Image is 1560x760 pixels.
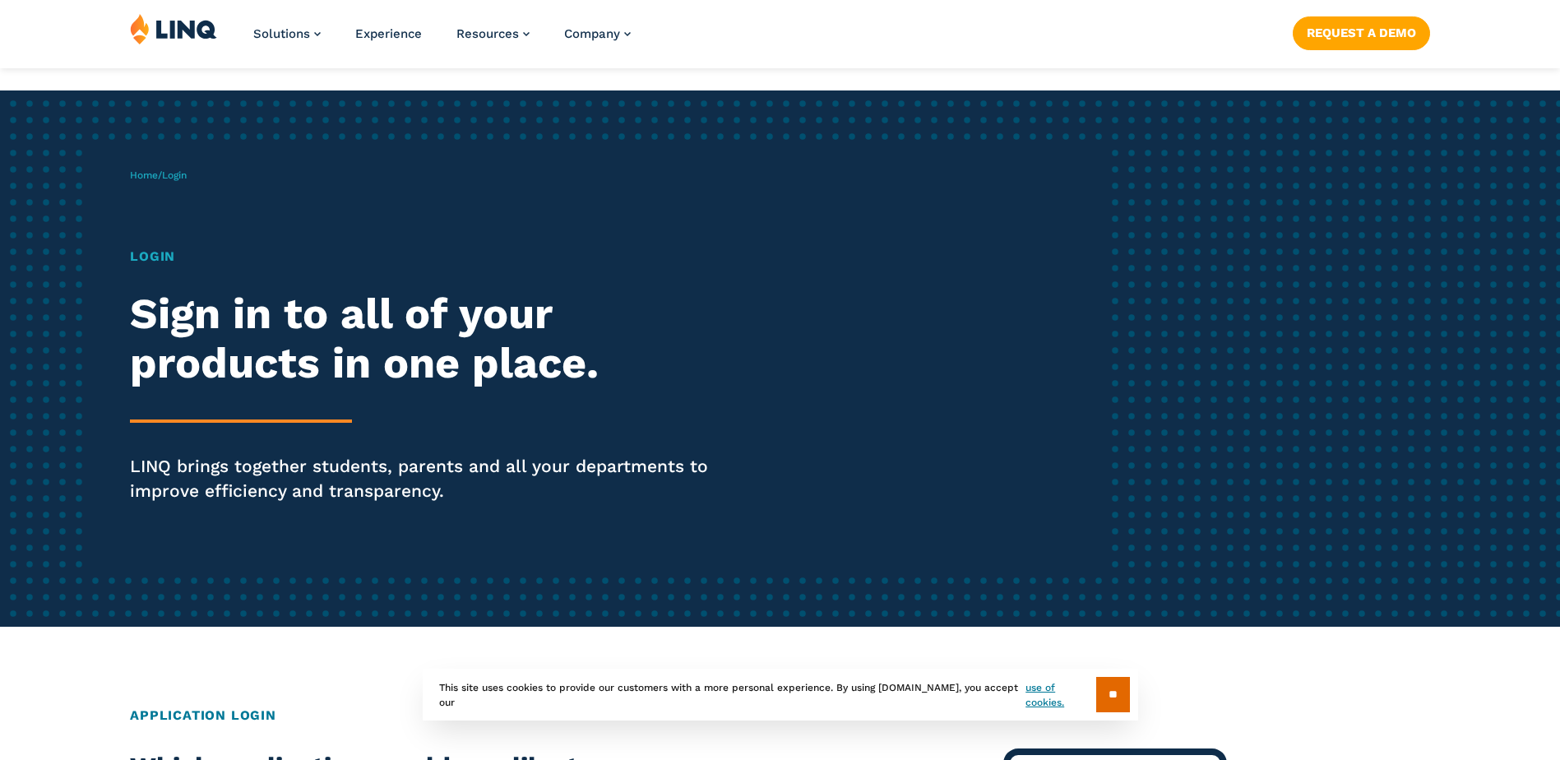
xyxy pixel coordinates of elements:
a: Experience [355,26,422,41]
h2: Sign in to all of your products in one place. [130,290,731,388]
a: Home [130,169,158,181]
span: / [130,169,187,181]
nav: Button Navigation [1293,13,1430,49]
a: Solutions [253,26,321,41]
nav: Primary Navigation [253,13,631,67]
span: Resources [456,26,519,41]
p: LINQ brings together students, parents and all your departments to improve efficiency and transpa... [130,454,731,503]
a: Company [564,26,631,41]
div: This site uses cookies to provide our customers with a more personal experience. By using [DOMAIN... [423,669,1138,721]
span: Solutions [253,26,310,41]
img: LINQ | K‑12 Software [130,13,217,44]
h1: Login [130,247,731,266]
span: Company [564,26,620,41]
a: Resources [456,26,530,41]
a: use of cookies. [1025,680,1095,710]
span: Login [162,169,187,181]
a: Request a Demo [1293,16,1430,49]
